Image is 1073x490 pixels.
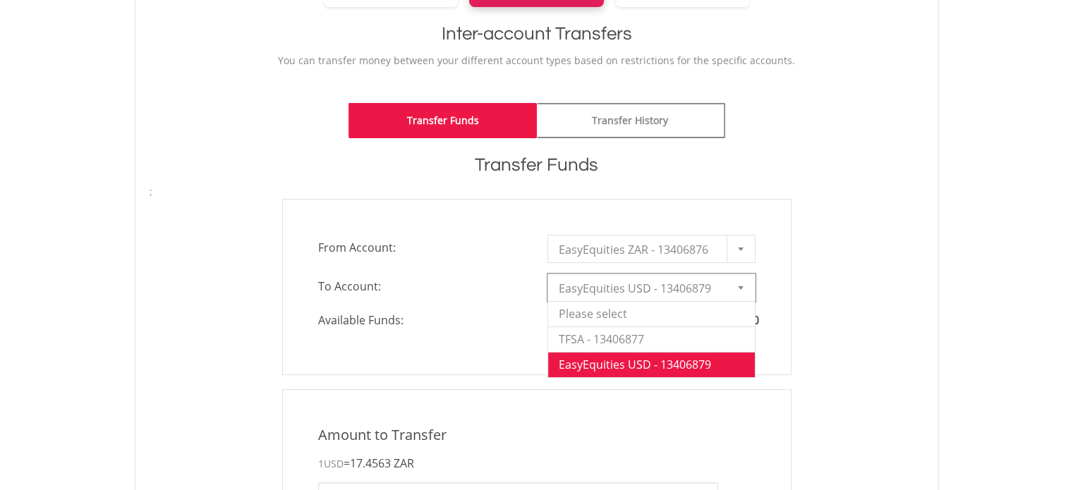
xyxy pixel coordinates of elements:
[308,274,537,299] span: To Account:
[318,457,344,470] span: 1
[308,312,537,329] span: Available Funds:
[324,457,344,470] span: USD
[548,352,755,377] li: EasyEquities USD - 13406879
[537,103,725,138] a: Transfer History
[350,455,391,471] span: 17.4563
[150,54,924,68] p: You can transfer money between your different account types based on restrictions for the specifi...
[559,235,723,264] span: EasyEquities ZAR - 13406876
[308,235,537,260] span: From Account:
[559,274,723,302] span: EasyEquities USD - 13406879
[394,455,414,471] span: ZAR
[308,425,766,446] div: Amount to Transfer
[344,455,414,471] span: =
[150,152,924,178] h1: Transfer Funds
[548,326,755,352] li: TFSA - 13406877
[348,103,537,138] a: Transfer Funds
[548,301,755,326] li: Please select
[150,21,924,47] h1: Inter-account Transfers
